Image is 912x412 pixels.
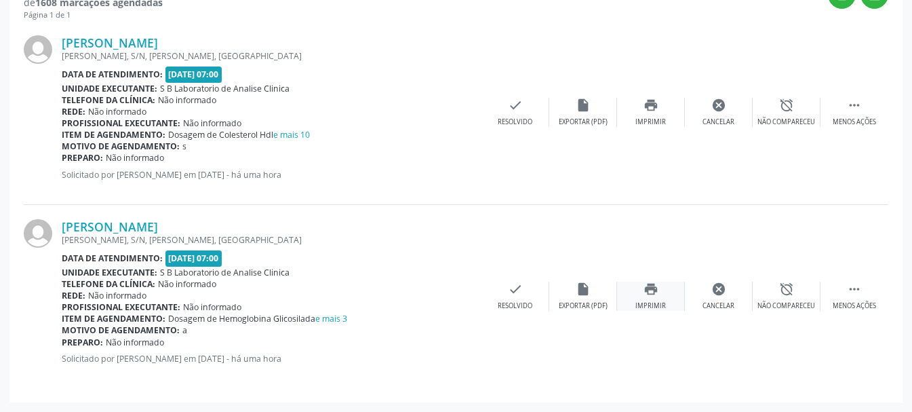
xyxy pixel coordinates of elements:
[168,129,310,141] span: Dosagem de Colesterol Hdl
[62,301,180,313] b: Profissional executante:
[160,267,290,278] span: S B Laboratorio de Analise Clinica
[106,337,164,348] span: Não informado
[643,98,658,113] i: print
[833,301,876,311] div: Menos ações
[757,301,815,311] div: Não compareceu
[158,94,216,106] span: Não informado
[62,278,155,290] b: Telefone da clínica:
[62,69,163,80] b: Data de atendimento:
[88,106,146,117] span: Não informado
[62,267,157,278] b: Unidade executante:
[273,129,310,141] a: e mais 10
[498,117,532,127] div: Resolvido
[833,117,876,127] div: Menos ações
[62,313,165,324] b: Item de agendamento:
[158,278,216,290] span: Não informado
[62,152,103,164] b: Preparo:
[62,94,155,106] b: Telefone da clínica:
[702,117,734,127] div: Cancelar
[779,282,794,297] i: alarm_off
[24,10,163,21] div: Página 1 de 1
[62,353,481,364] p: Solicitado por [PERSON_NAME] em [DATE] - há uma hora
[62,106,85,117] b: Rede:
[62,234,481,246] div: [PERSON_NAME], S/N, [PERSON_NAME], [GEOGRAPHIC_DATA]
[62,141,180,152] b: Motivo de agendamento:
[498,301,532,311] div: Resolvido
[711,282,726,297] i: cancel
[62,50,481,62] div: [PERSON_NAME], S/N, [PERSON_NAME], [GEOGRAPHIC_DATA]
[635,117,666,127] div: Imprimir
[847,98,862,113] i: 
[635,301,666,311] div: Imprimir
[24,35,52,64] img: img
[62,324,180,336] b: Motivo de agendamento:
[62,219,158,234] a: [PERSON_NAME]
[62,290,85,301] b: Rede:
[24,219,52,248] img: img
[315,313,347,324] a: e mais 3
[576,282,591,297] i: insert_drive_file
[757,117,815,127] div: Não compareceu
[165,67,222,82] span: [DATE] 07:00
[88,290,146,301] span: Não informado
[779,98,794,113] i: alarm_off
[62,337,103,348] b: Preparo:
[62,35,158,50] a: [PERSON_NAME]
[559,301,608,311] div: Exportar (PDF)
[62,169,481,181] p: Solicitado por [PERSON_NAME] em [DATE] - há uma hora
[182,141,186,152] span: s
[643,282,658,297] i: print
[62,252,163,264] b: Data de atendimento:
[183,117,241,129] span: Não informado
[182,324,187,336] span: a
[160,83,290,94] span: S B Laboratorio de Analise Clinica
[62,83,157,94] b: Unidade executante:
[62,129,165,141] b: Item de agendamento:
[508,282,523,297] i: check
[711,98,726,113] i: cancel
[508,98,523,113] i: check
[183,301,241,313] span: Não informado
[165,250,222,266] span: [DATE] 07:00
[702,301,734,311] div: Cancelar
[847,282,862,297] i: 
[62,117,180,129] b: Profissional executante:
[559,117,608,127] div: Exportar (PDF)
[168,313,347,324] span: Dosagem de Hemoglobina Glicosilada
[576,98,591,113] i: insert_drive_file
[106,152,164,164] span: Não informado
